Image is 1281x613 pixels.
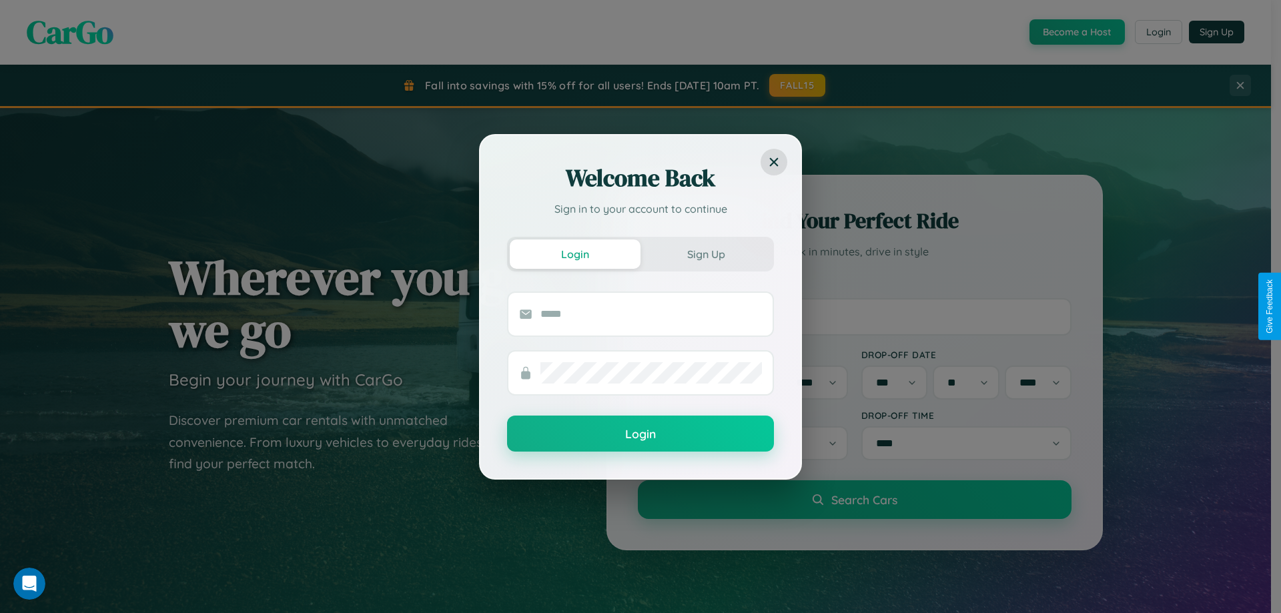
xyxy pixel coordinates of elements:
[1265,279,1274,334] div: Give Feedback
[507,201,774,217] p: Sign in to your account to continue
[640,239,771,269] button: Sign Up
[510,239,640,269] button: Login
[13,568,45,600] iframe: Intercom live chat
[507,416,774,452] button: Login
[507,162,774,194] h2: Welcome Back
